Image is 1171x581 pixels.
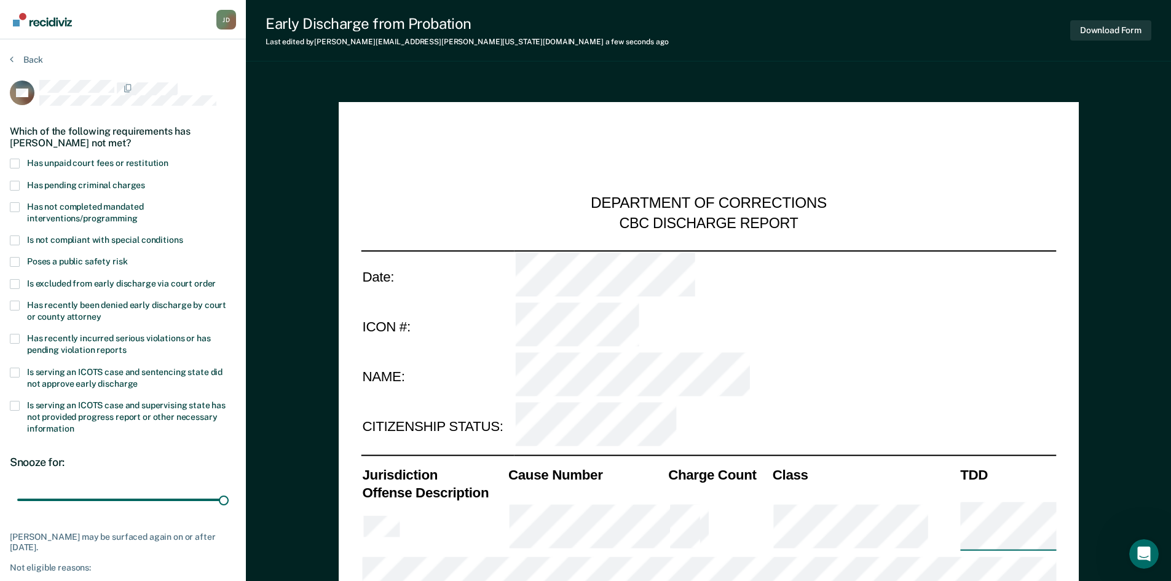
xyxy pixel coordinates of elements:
[27,180,145,190] span: Has pending criminal charges
[27,158,168,168] span: Has unpaid court fees or restitution
[27,235,183,245] span: Is not compliant with special conditions
[216,10,236,30] div: J D
[361,301,514,352] td: ICON #:
[591,194,827,214] div: DEPARTMENT OF CORRECTIONS
[27,300,226,322] span: Has recently been denied early discharge by court or county attorney
[619,214,798,232] div: CBC DISCHARGE REPORT
[216,10,236,30] button: Profile dropdown button
[10,563,236,573] div: Not eligible reasons:
[10,532,236,553] div: [PERSON_NAME] may be surfaced again on or after [DATE].
[507,465,666,483] th: Cause Number
[266,15,669,33] div: Early Discharge from Probation
[13,13,72,26] img: Recidiviz
[959,465,1056,483] th: TDD
[605,38,669,46] span: a few seconds ago
[266,38,669,46] div: Last edited by [PERSON_NAME][EMAIL_ADDRESS][PERSON_NAME][US_STATE][DOMAIN_NAME]
[27,202,143,223] span: Has not completed mandated interventions/programming
[27,256,127,266] span: Poses a public safety risk
[27,400,226,433] span: Is serving an ICOTS case and supervising state has not provided progress report or other necessar...
[361,402,514,453] td: CITIZENSHIP STATUS:
[771,465,958,483] th: Class
[27,279,216,288] span: Is excluded from early discharge via court order
[361,483,507,501] th: Offense Description
[667,465,771,483] th: Charge Count
[10,116,236,159] div: Which of the following requirements has [PERSON_NAME] not met?
[361,465,507,483] th: Jurisdiction
[27,367,223,389] span: Is serving an ICOTS case and sentencing state did not approve early discharge
[361,250,514,301] td: Date:
[27,333,210,355] span: Has recently incurred serious violations or has pending violation reports
[361,352,514,402] td: NAME:
[1129,539,1159,569] iframe: Intercom live chat
[10,456,236,469] div: Snooze for:
[10,54,43,65] button: Back
[1070,20,1151,41] button: Download Form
